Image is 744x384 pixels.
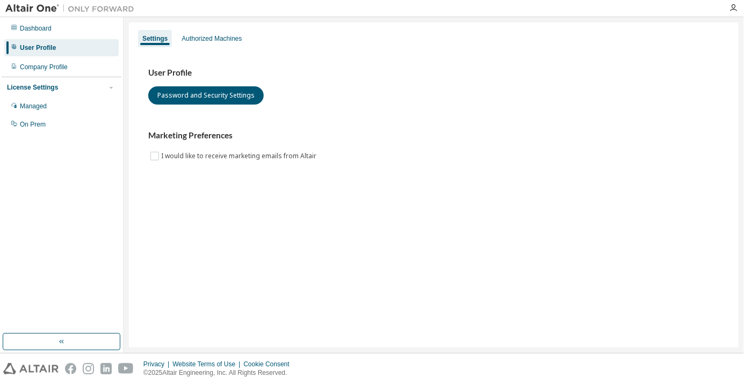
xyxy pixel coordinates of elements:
[161,150,319,163] label: I would like to receive marketing emails from Altair
[118,363,134,374] img: youtube.svg
[148,130,719,141] h3: Marketing Preferences
[20,120,46,129] div: On Prem
[143,360,172,368] div: Privacy
[20,43,56,52] div: User Profile
[143,368,296,378] p: © 2025 Altair Engineering, Inc. All Rights Reserved.
[100,363,112,374] img: linkedin.svg
[5,3,140,14] img: Altair One
[7,83,58,92] div: License Settings
[3,363,59,374] img: altair_logo.svg
[20,102,47,110] div: Managed
[148,86,264,105] button: Password and Security Settings
[83,363,94,374] img: instagram.svg
[148,68,719,78] h3: User Profile
[182,34,242,43] div: Authorized Machines
[142,34,168,43] div: Settings
[65,363,76,374] img: facebook.svg
[243,360,295,368] div: Cookie Consent
[172,360,243,368] div: Website Terms of Use
[20,63,68,71] div: Company Profile
[20,24,52,33] div: Dashboard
